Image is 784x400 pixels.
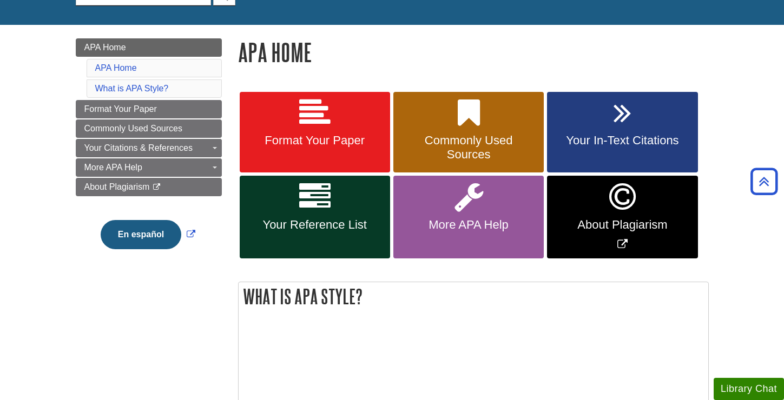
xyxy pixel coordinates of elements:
a: About Plagiarism [76,178,222,196]
a: Commonly Used Sources [76,119,222,138]
a: APA Home [95,63,137,72]
a: Format Your Paper [240,92,390,173]
span: Your Citations & References [84,143,193,152]
span: Commonly Used Sources [401,134,536,162]
span: APA Home [84,43,126,52]
a: Commonly Used Sources [393,92,544,173]
a: Your Citations & References [76,139,222,157]
button: Library Chat [714,378,784,400]
span: About Plagiarism [84,182,150,191]
span: Commonly Used Sources [84,124,182,133]
a: Your Reference List [240,176,390,258]
span: Format Your Paper [248,134,382,148]
span: About Plagiarism [555,218,689,232]
a: Link opens in new window [547,176,697,258]
span: More APA Help [84,163,142,172]
a: Format Your Paper [76,100,222,118]
a: More APA Help [393,176,544,258]
span: More APA Help [401,218,536,232]
a: APA Home [76,38,222,57]
h2: What is APA Style? [239,282,708,311]
a: What is APA Style? [95,84,169,93]
a: Link opens in new window [98,230,198,239]
i: This link opens in a new window [152,184,161,191]
span: Your Reference List [248,218,382,232]
a: More APA Help [76,158,222,177]
a: Back to Top [747,174,781,189]
div: Guide Page Menu [76,38,222,268]
span: Your In-Text Citations [555,134,689,148]
span: Format Your Paper [84,104,157,114]
h1: APA Home [238,38,709,66]
a: Your In-Text Citations [547,92,697,173]
button: En español [101,220,181,249]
